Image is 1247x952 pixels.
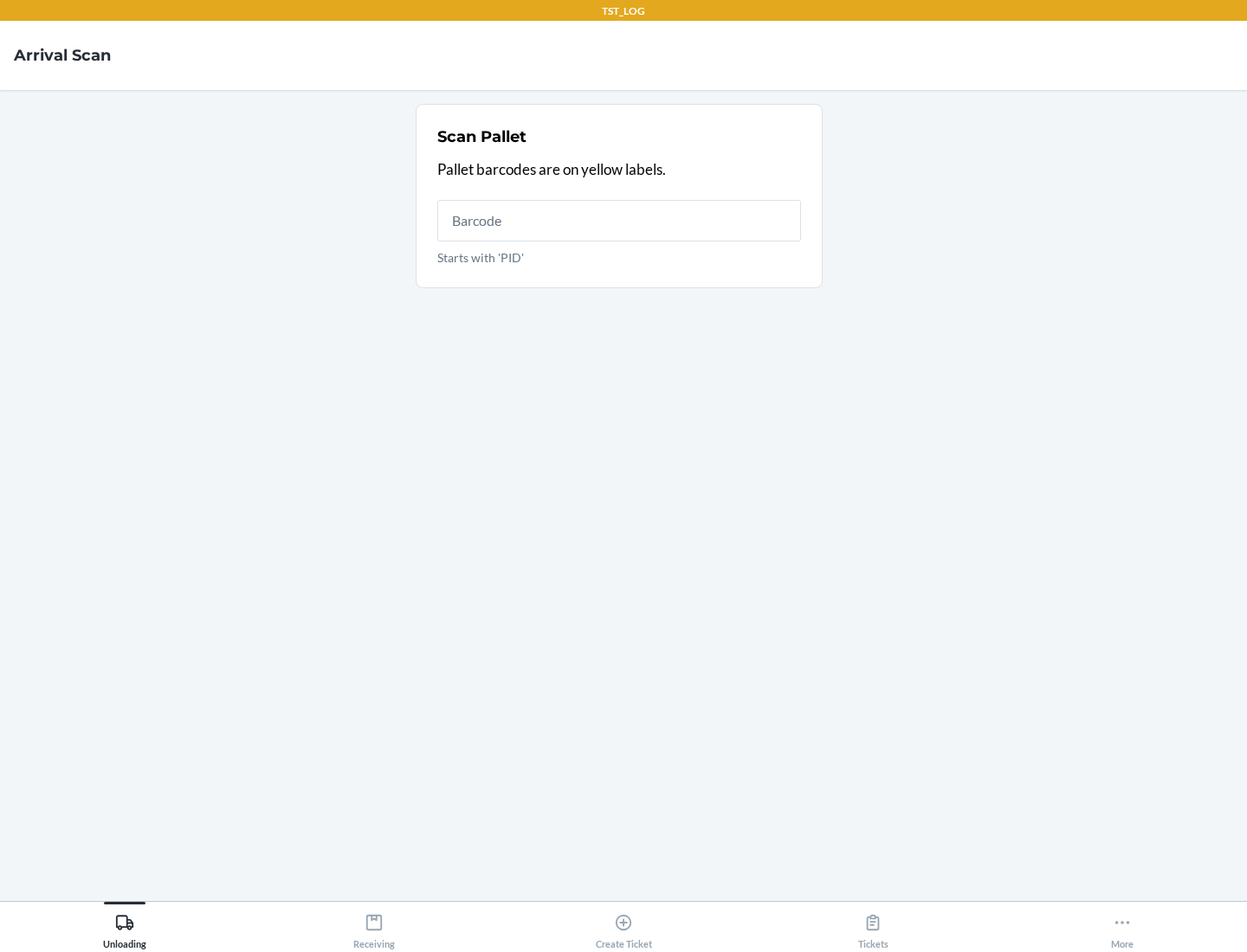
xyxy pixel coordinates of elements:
[437,125,527,148] h2: Scan Pallet
[499,902,748,949] button: Create Ticket
[602,3,645,19] p: TST_LOG
[998,902,1247,949] button: More
[437,248,801,267] p: Starts with 'PID'
[858,906,888,949] div: Tickets
[437,158,801,181] p: Pallet barcodes are on yellow labels.
[103,906,146,949] div: Unloading
[596,906,652,949] div: Create Ticket
[748,902,998,949] button: Tickets
[353,906,395,949] div: Receiving
[14,44,111,67] h4: Arrival Scan
[437,200,801,241] input: Starts with 'PID'
[249,902,499,949] button: Receiving
[1111,906,1134,949] div: More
